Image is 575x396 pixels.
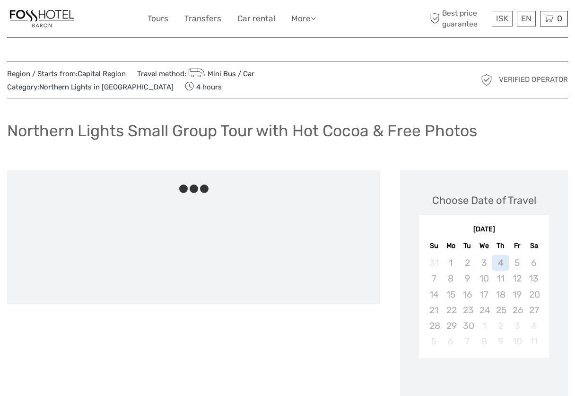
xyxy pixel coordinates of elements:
[479,72,494,88] img: verified_operator_grey_128.png
[186,70,254,78] a: Mini Bus / Car
[443,302,459,318] div: Not available Monday, September 22nd, 2025
[492,334,509,349] div: Not available Thursday, October 9th, 2025
[525,334,542,349] div: Not available Saturday, October 11th, 2025
[7,121,477,141] h1: Northern Lights Small Group Tour with Hot Cocoa & Free Photos
[556,14,564,23] span: 0
[185,80,222,93] span: 4 hours
[509,271,525,286] div: Not available Friday, September 12th, 2025
[459,302,476,318] div: Not available Tuesday, September 23rd, 2025
[525,271,542,286] div: Not available Saturday, September 13th, 2025
[443,287,459,302] div: Not available Monday, September 15th, 2025
[492,271,509,286] div: Not available Thursday, September 11th, 2025
[476,239,492,252] div: We
[459,255,476,271] div: Not available Tuesday, September 2nd, 2025
[426,287,442,302] div: Not available Sunday, September 14th, 2025
[492,287,509,302] div: Not available Thursday, September 18th, 2025
[443,334,459,349] div: Not available Monday, October 6th, 2025
[476,334,492,349] div: Not available Wednesday, October 8th, 2025
[525,255,542,271] div: Not available Saturday, September 6th, 2025
[7,69,126,79] span: Region / Starts from:
[492,318,509,334] div: Not available Thursday, October 2nd, 2025
[7,7,77,30] img: 1355-f22f4eb0-fb05-4a92-9bea-b034c25151e6_logo_small.jpg
[492,302,509,318] div: Not available Thursday, September 25th, 2025
[443,255,459,271] div: Not available Monday, September 1st, 2025
[492,239,509,252] div: Th
[422,255,546,349] div: month 2025-09
[525,318,542,334] div: Not available Saturday, October 4th, 2025
[509,302,525,318] div: Not available Friday, September 26th, 2025
[137,67,254,80] span: Travel method:
[509,334,525,349] div: Not available Friday, October 10th, 2025
[443,318,459,334] div: Not available Monday, September 29th, 2025
[476,318,492,334] div: Not available Wednesday, October 1st, 2025
[476,255,492,271] div: Not available Wednesday, September 3rd, 2025
[509,318,525,334] div: Not available Friday, October 3rd, 2025
[428,8,490,29] span: Best price guarantee
[525,287,542,302] div: Not available Saturday, September 20th, 2025
[459,271,476,286] div: Not available Tuesday, September 9th, 2025
[291,12,316,26] a: More
[426,302,442,318] div: Not available Sunday, September 21st, 2025
[443,239,459,252] div: Mo
[426,239,442,252] div: Su
[525,302,542,318] div: Not available Saturday, September 27th, 2025
[237,12,275,26] a: Car rental
[492,255,509,271] div: Not available Thursday, September 4th, 2025
[517,11,536,26] div: EN
[459,287,476,302] div: Not available Tuesday, September 16th, 2025
[426,334,442,349] div: Not available Sunday, October 5th, 2025
[426,255,442,271] div: Not available Sunday, August 31st, 2025
[78,70,126,78] a: Capital Region
[39,83,174,91] a: Northern Lights in [GEOGRAPHIC_DATA]
[459,334,476,349] div: Not available Tuesday, October 7th, 2025
[476,287,492,302] div: Not available Wednesday, September 17th, 2025
[148,12,168,26] a: Tours
[509,255,525,271] div: Not available Friday, September 5th, 2025
[419,225,549,235] div: [DATE]
[476,271,492,286] div: Not available Wednesday, September 10th, 2025
[7,82,174,92] span: Category:
[476,302,492,318] div: Not available Wednesday, September 24th, 2025
[443,271,459,286] div: Not available Monday, September 8th, 2025
[459,239,476,252] div: Tu
[432,193,536,208] div: Choose Date of Travel
[509,287,525,302] div: Not available Friday, September 19th, 2025
[496,14,508,23] span: ISK
[426,318,442,334] div: Not available Sunday, September 28th, 2025
[481,382,487,388] div: Loading...
[184,12,221,26] a: Transfers
[499,75,568,85] span: Verified Operator
[509,239,525,252] div: Fr
[525,239,542,252] div: Sa
[459,318,476,334] div: Not available Tuesday, September 30th, 2025
[426,271,442,286] div: Not available Sunday, September 7th, 2025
